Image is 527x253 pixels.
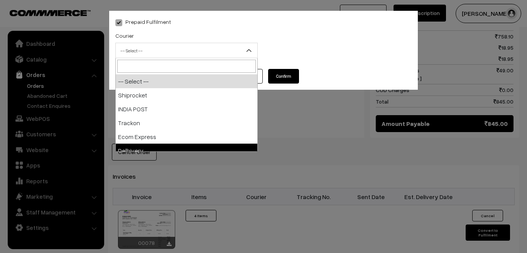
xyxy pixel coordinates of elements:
[116,88,257,102] li: Shiprocket
[115,18,171,26] label: Prepaid Fulfilment
[116,74,257,88] li: -- Select --
[116,102,257,116] li: INDIA POST
[115,43,258,58] span: -- Select --
[116,130,257,144] li: Ecom Express
[115,32,134,40] label: Courier
[116,116,257,130] li: Trackon
[116,144,257,157] li: Delhivery
[268,69,299,84] button: Confirm
[116,44,257,57] span: -- Select --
